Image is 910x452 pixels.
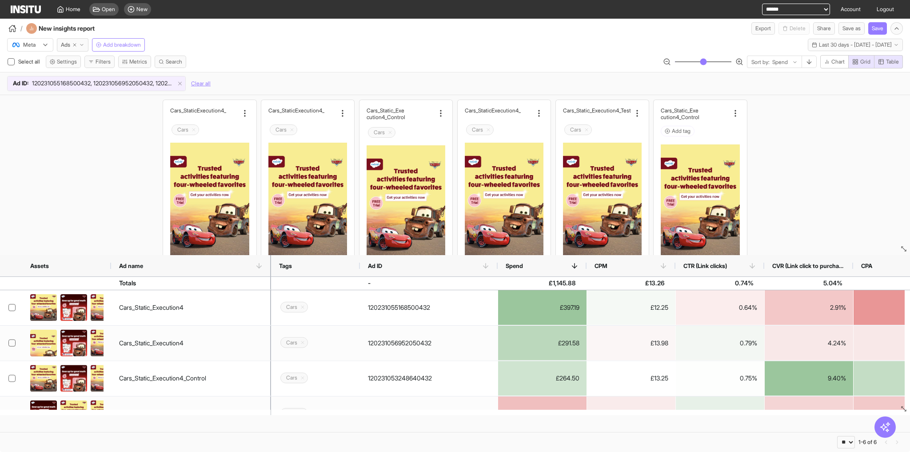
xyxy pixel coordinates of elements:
[374,129,385,136] h2: Cars
[191,127,196,132] svg: Delete tag icon
[676,277,764,289] div: 0.74%
[675,255,764,276] div: CTR (Link clicks)
[66,6,80,13] span: Home
[765,361,853,396] div: 9.40%
[30,262,49,269] span: Assets
[819,41,892,48] span: Last 30 days - [DATE] - [DATE]
[18,58,42,65] span: Select all
[177,126,188,133] h2: Cars
[498,255,587,276] div: Spend
[564,124,592,135] div: Delete tag
[61,41,70,48] span: Ads
[286,304,297,311] h2: Cars
[280,373,308,384] div: Delete tag
[368,405,431,423] div: 120231053476570432
[861,262,872,269] span: CPA
[587,290,675,325] div: £12.25
[772,262,845,269] span: CVR (Link click to purchase)
[498,277,587,289] div: £1,145.88
[57,38,88,52] button: Ads
[7,23,23,34] button: /
[778,22,810,35] button: Delete
[57,58,77,65] span: Settings
[886,58,899,65] span: Table
[103,41,141,48] span: Add breakdown
[102,6,115,13] span: Open
[860,58,870,65] span: Grid
[765,277,853,289] div: 5.04%
[300,340,305,345] svg: Delete tag icon
[808,39,903,51] button: Last 30 days - [DATE] - [DATE]
[119,277,136,289] div: Totals
[275,126,287,133] h2: Cars
[751,22,775,35] button: Export
[587,326,675,360] div: £13.98
[286,339,297,346] h2: Cars
[119,299,184,316] div: Cars_Static_Execution4
[11,5,41,13] img: Logo
[498,396,587,431] div: £99.91
[858,439,877,446] div: 1-6 of 6
[170,107,197,114] h2: Cars_Static
[387,130,393,135] svg: Delete tag icon
[368,277,371,289] div: -
[118,56,151,68] button: Metrics
[289,127,295,132] svg: Delete tag icon
[119,405,184,423] div: Cars_Static_Execution4
[270,124,297,135] div: Delete tag
[466,124,494,135] div: Delete tag
[26,23,119,34] div: New insights report
[765,290,853,325] div: 2.91%
[191,76,211,91] button: Clear all
[119,334,184,352] div: Cars_Static_Execution4
[498,290,587,325] div: £397.19
[874,55,903,68] button: Table
[92,38,145,52] button: Add breakdown
[465,107,533,114] div: Cars_Static_Execution4
[838,22,865,35] button: Save as
[491,107,521,114] h2: _Execution4
[136,6,148,13] span: New
[676,361,764,396] div: 0.75%
[506,262,523,269] span: Spend
[683,262,727,269] span: CTR (Link clicks)
[676,326,764,360] div: 0.79%
[8,76,185,91] div: Ad ID:120231055168500432, 120231056952050432, 120231053248640432, 120231053476570432, 12023105204...
[584,127,589,132] svg: Delete tag icon
[820,55,849,68] button: Chart
[119,262,143,269] span: Ad name
[166,58,182,65] span: Search
[279,262,292,269] span: Tags
[831,58,845,65] span: Chart
[280,337,308,348] div: Delete tag
[13,79,28,88] span: Ad ID :
[368,334,431,352] div: 120231056952050432
[661,114,699,120] h2: cution4_Control
[368,299,430,316] div: 120231055168500432
[661,107,729,120] div: Cars_Static_Execution4_Control
[661,107,698,114] h2: Cars_Static_Exe
[813,22,835,35] button: Share
[280,408,308,419] div: Delete tag
[587,396,675,431] div: £15.10
[46,56,81,68] button: Settings
[778,22,810,35] span: You cannot delete a preset report.
[84,56,115,68] button: Filters
[672,128,690,135] span: Add tag
[563,107,598,114] h2: Cars_Static_Ex
[498,326,587,360] div: £291.58
[367,107,435,120] div: Cars_Static_Execution4_Control
[155,56,186,68] button: Search
[676,290,764,325] div: 0.64%
[32,79,174,88] span: 120231055168500432, 120231056952050432, 120231053248640432, 120231053476570432, 12023105204283043...
[595,262,607,269] span: CPM
[360,255,498,276] div: Ad ID
[587,277,675,289] div: £13.26
[848,55,874,68] button: Grid
[197,107,226,114] h2: _Execution4
[300,304,305,310] svg: Delete tag icon
[367,107,404,114] h2: Cars_Static_Exe
[587,361,675,396] div: £13.25
[119,369,206,387] div: Cars_Static_Execution4_Control
[765,326,853,360] div: 4.24%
